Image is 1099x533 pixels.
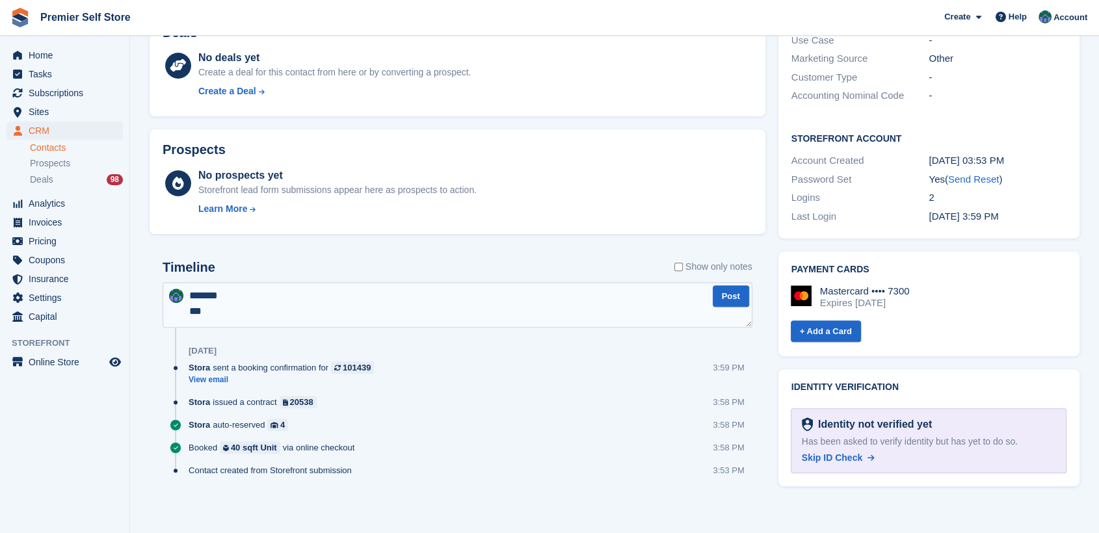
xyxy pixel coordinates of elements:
h2: Timeline [163,260,215,275]
span: Tasks [29,65,107,83]
span: Create [944,10,970,23]
span: Help [1009,10,1027,23]
a: Deals 98 [30,173,123,187]
a: menu [7,84,123,102]
div: 3:58 PM [713,396,744,408]
div: Marketing Source [791,51,929,66]
div: Password Set [791,172,929,187]
a: 20538 [280,396,317,408]
span: Invoices [29,213,107,231]
a: 4 [267,419,288,431]
a: Prospects [30,157,123,170]
span: Insurance [29,270,107,288]
h2: Identity verification [791,382,1066,393]
span: Prospects [30,157,70,170]
div: 20538 [290,396,313,408]
span: Sites [29,103,107,121]
img: stora-icon-8386f47178a22dfd0bd8f6a31ec36ba5ce8667c1dd55bd0f319d3a0aa187defe.svg [10,8,30,27]
a: 40 sqft Unit [220,441,280,454]
div: Customer Type [791,70,929,85]
a: menu [7,307,123,326]
div: Create a Deal [198,84,256,98]
div: 3:58 PM [713,419,744,431]
a: menu [7,46,123,64]
a: menu [7,194,123,213]
img: Jo Granger [169,289,183,303]
time: 2025-08-13 14:59:30 UTC [929,211,998,222]
div: No prospects yet [198,168,477,183]
div: - [929,88,1066,103]
span: Home [29,46,107,64]
span: Coupons [29,251,107,269]
div: Booked via online checkout [189,441,361,454]
div: Accounting Nominal Code [791,88,929,103]
a: menu [7,65,123,83]
span: Stora [189,396,210,408]
span: Online Store [29,353,107,371]
h2: Storefront Account [791,131,1066,144]
img: Identity Verification Ready [802,417,813,432]
div: [DATE] [189,346,217,356]
a: Learn More [198,202,477,216]
button: Post [713,285,749,307]
a: menu [7,103,123,121]
div: Use Case [791,33,929,48]
input: Show only notes [674,260,683,274]
span: Capital [29,307,107,326]
div: Identity not verified yet [813,417,932,432]
div: 2 [929,190,1066,205]
span: Skip ID Check [802,452,862,463]
h2: Prospects [163,142,226,157]
a: + Add a Card [791,320,861,342]
span: Stora [189,361,210,374]
div: - [929,33,1066,48]
a: menu [7,289,123,307]
h2: Payment cards [791,265,1066,275]
a: menu [7,251,123,269]
div: 3:53 PM [713,464,744,476]
div: Account Created [791,153,929,168]
a: menu [7,232,123,250]
a: Send Reset [948,174,999,185]
div: 40 sqft Unit [231,441,277,454]
a: Premier Self Store [35,6,136,28]
span: ( ) [945,174,1002,185]
div: Mastercard •••• 7300 [820,285,910,297]
div: - [929,70,1066,85]
a: menu [7,122,123,140]
span: Settings [29,289,107,307]
span: Account [1053,11,1087,24]
img: Jo Granger [1039,10,1052,23]
a: 101439 [331,361,374,374]
div: [DATE] 03:53 PM [929,153,1066,168]
img: Mastercard Logo [791,285,812,306]
div: Yes [929,172,1066,187]
span: Storefront [12,337,129,350]
div: 4 [280,419,285,431]
div: 98 [107,174,123,185]
div: auto-reserved [189,419,295,431]
a: Create a Deal [198,84,471,98]
label: Show only notes [674,260,752,274]
div: Create a deal for this contact from here or by converting a prospect. [198,66,471,79]
div: 3:58 PM [713,441,744,454]
span: Pricing [29,232,107,250]
div: 3:59 PM [713,361,744,374]
div: Last Login [791,209,929,224]
div: No deals yet [198,50,471,66]
span: Analytics [29,194,107,213]
a: Preview store [107,354,123,370]
span: Subscriptions [29,84,107,102]
a: Contacts [30,142,123,154]
a: View email [189,374,380,385]
div: Storefront lead form submissions appear here as prospects to action. [198,183,477,197]
span: Stora [189,419,210,431]
div: issued a contract [189,396,323,408]
div: sent a booking confirmation for [189,361,380,374]
div: 101439 [343,361,371,374]
a: menu [7,270,123,288]
a: Skip ID Check [802,451,875,465]
a: menu [7,213,123,231]
span: Deals [30,174,53,186]
a: menu [7,353,123,371]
